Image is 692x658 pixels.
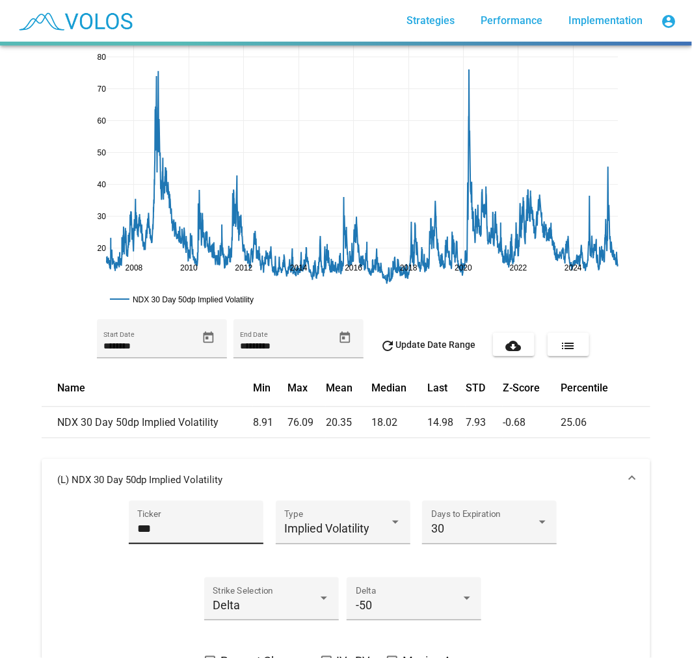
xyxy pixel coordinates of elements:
[561,382,609,395] button: Change sorting for percentile
[10,5,139,37] img: blue_transparent.png
[561,407,650,438] td: 25.06
[466,407,503,438] td: 7.93
[503,407,561,438] td: -0.68
[57,473,619,486] mat-panel-title: (L) NDX 30 Day 50dp Implied Volatility
[197,326,220,349] button: Open calendar
[568,14,643,27] span: Implementation
[356,598,372,612] span: -50
[661,14,676,29] mat-icon: account_circle
[42,407,253,438] td: NDX 30 Day 50dp Implied Volatility
[380,339,476,350] span: Update Date Range
[380,338,396,354] mat-icon: refresh
[481,14,542,27] span: Performance
[466,382,485,395] button: Change sorting for std
[334,326,356,349] button: Open calendar
[431,521,444,535] span: 30
[326,407,371,438] td: 20.35
[370,333,486,356] button: Update Date Range
[287,382,308,395] button: Change sorting for max
[253,382,271,395] button: Change sorting for min
[213,598,240,612] span: Delta
[561,338,576,354] mat-icon: list
[470,9,553,33] a: Performance
[371,407,427,438] td: 18.02
[284,521,369,535] span: Implied Volatility
[371,382,406,395] button: Change sorting for median
[406,14,455,27] span: Strategies
[427,382,447,395] button: Change sorting for last
[253,407,288,438] td: 8.91
[287,407,326,438] td: 76.09
[42,459,650,501] mat-expansion-panel-header: (L) NDX 30 Day 50dp Implied Volatility
[57,382,85,395] button: Change sorting for name
[506,338,522,354] mat-icon: cloud_download
[396,9,465,33] a: Strategies
[503,382,540,395] button: Change sorting for z_score
[558,9,653,33] a: Implementation
[326,382,353,395] button: Change sorting for mean
[427,407,466,438] td: 14.98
